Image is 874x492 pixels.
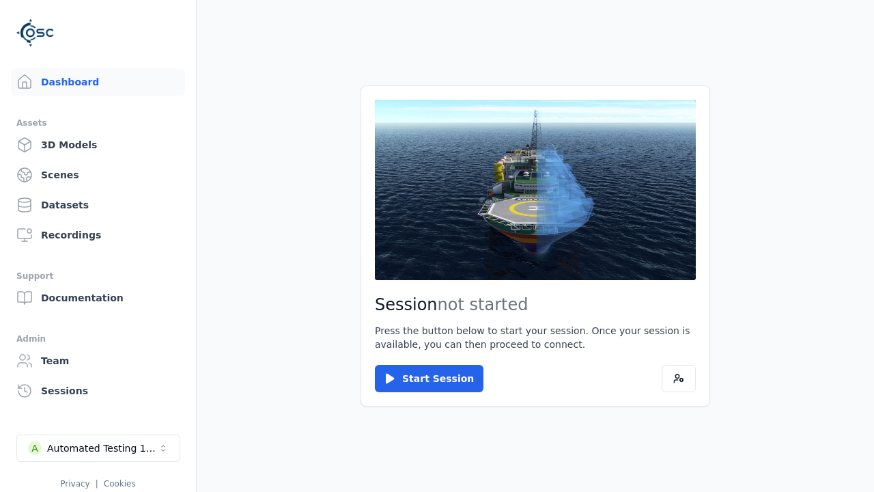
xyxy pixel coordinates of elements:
div: Automated Testing 1 - Playwright [47,441,158,455]
div: A [28,441,42,455]
a: Cookies [104,479,136,489]
a: Recordings [11,221,185,249]
h2: Session [375,294,696,316]
span: | [96,479,98,489]
a: Team [11,347,185,374]
div: Support [16,268,180,284]
a: Datasets [11,191,185,219]
button: Start Session [375,365,483,392]
a: 3D Models [11,131,185,159]
a: Scenes [11,161,185,189]
a: Dashboard [11,68,185,96]
a: Sessions [11,377,185,405]
a: Privacy [60,479,89,489]
span: not started [438,295,528,314]
a: Documentation [11,284,185,312]
img: Logo [16,14,55,52]
div: Admin [16,331,180,347]
button: Select a workspace [16,435,180,462]
p: Press the button below to start your session. Once your session is available, you can then procee... [375,324,696,351]
div: Assets [16,115,180,131]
